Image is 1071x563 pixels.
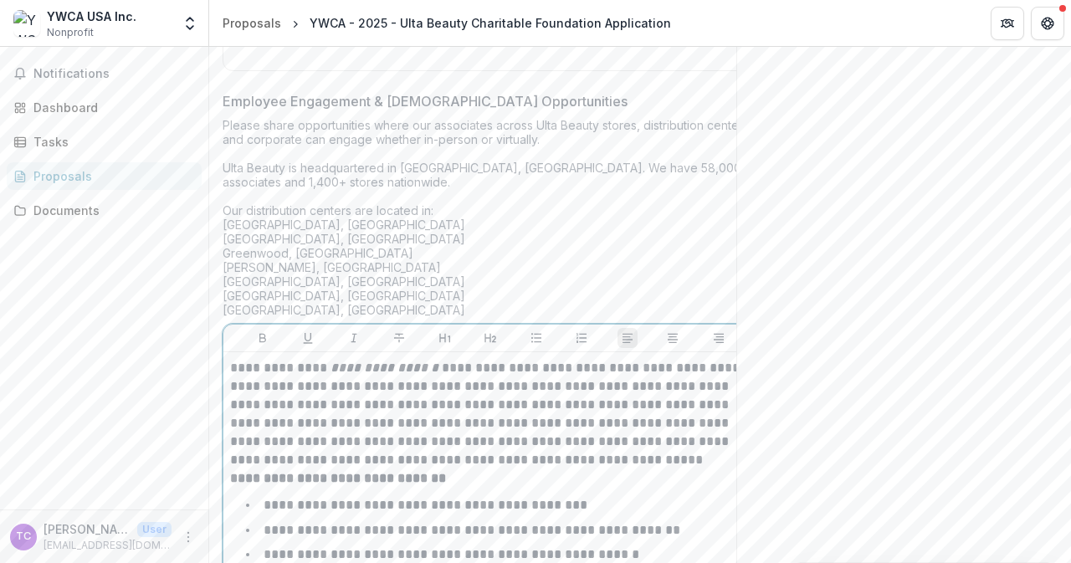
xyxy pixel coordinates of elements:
[7,128,202,156] a: Tasks
[526,328,546,348] button: Bullet List
[33,67,195,81] span: Notifications
[7,60,202,87] button: Notifications
[47,25,94,40] span: Nonprofit
[33,202,188,219] div: Documents
[571,328,592,348] button: Ordered List
[389,328,409,348] button: Strike
[7,197,202,224] a: Documents
[223,118,758,324] div: Please share opportunities where our associates across Ulta Beauty stores, distribution centers, ...
[480,328,500,348] button: Heading 2
[253,328,273,348] button: Bold
[33,167,188,185] div: Proposals
[709,328,729,348] button: Align Right
[33,99,188,116] div: Dashboard
[663,328,683,348] button: Align Center
[44,520,131,538] p: [PERSON_NAME]
[1031,7,1064,40] button: Get Help
[137,522,172,537] p: User
[178,527,198,547] button: More
[617,328,638,348] button: Align Left
[47,8,136,25] div: YWCA USA Inc.
[344,328,364,348] button: Italicize
[13,10,40,37] img: YWCA USA Inc.
[223,91,628,111] p: Employee Engagement & [DEMOGRAPHIC_DATA] Opportunities
[223,14,281,32] div: Proposals
[44,538,172,553] p: [EMAIL_ADDRESS][DOMAIN_NAME]
[310,14,671,32] div: YWCA - 2025 - Ulta Beauty Charitable Foundation Application
[7,94,202,121] a: Dashboard
[7,162,202,190] a: Proposals
[16,531,31,542] div: Taylor Conner
[991,7,1024,40] button: Partners
[216,11,288,35] a: Proposals
[298,328,318,348] button: Underline
[178,7,202,40] button: Open entity switcher
[216,11,678,35] nav: breadcrumb
[435,328,455,348] button: Heading 1
[33,133,188,151] div: Tasks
